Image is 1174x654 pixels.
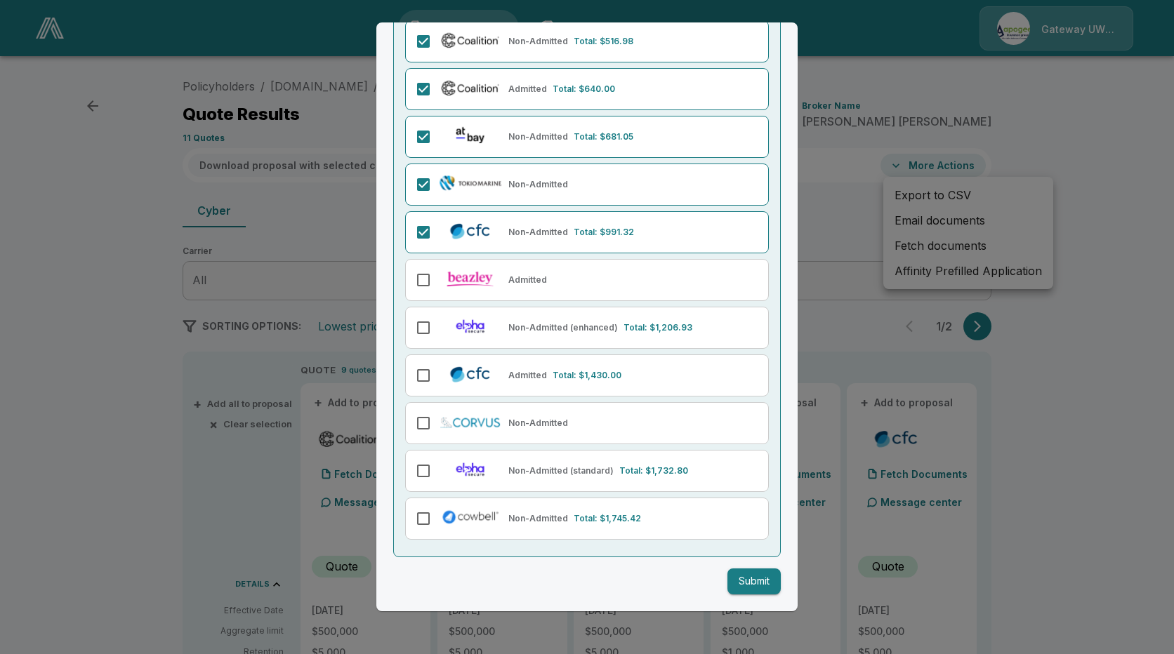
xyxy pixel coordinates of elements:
img: Corvus Cyber (Non-Admitted) [438,412,503,432]
p: Total: $640.00 [553,83,615,95]
p: Non-Admitted [508,178,568,191]
p: Non-Admitted [508,417,568,429]
img: CFC (Admitted) [438,364,503,384]
p: Total: $1,732.80 [619,465,688,477]
div: Elpha (Non-Admitted) StandardNon-Admitted (standard)Total: $1,732.80 [405,450,769,492]
img: Cowbell (Non-Admitted) [438,507,503,527]
p: Non-Admitted [508,226,568,239]
img: Coalition (Non-Admitted) [438,30,503,50]
p: Admitted [508,369,547,382]
p: Total: $991.32 [574,226,634,239]
div: Tokio Marine TMHCC (Non-Admitted)Non-Admitted [405,163,769,206]
div: Corvus Cyber (Non-Admitted)Non-Admitted [405,402,769,444]
div: Elpha (Non-Admitted) EnhancedNon-Admitted (enhanced)Total: $1,206.93 [405,307,769,349]
button: Submit [727,568,781,594]
p: Non-Admitted (standard) [508,465,614,477]
img: Coalition (Admitted) [438,78,503,98]
div: Coalition (Admitted)AdmittedTotal: $640.00 [405,68,769,110]
img: Beazley (Admitted & Non-Admitted) [438,269,503,288]
div: Cowbell (Non-Admitted)Non-AdmittedTotal: $1,745.42 [405,498,769,540]
p: Admitted [508,83,547,95]
img: CFC Cyber (Non-Admitted) [438,221,503,241]
div: Coalition (Non-Admitted)Non-AdmittedTotal: $516.98 [405,20,769,62]
p: Non-Admitted [508,512,568,525]
div: CFC Cyber (Non-Admitted)Non-AdmittedTotal: $991.32 [405,211,769,253]
p: Admitted [508,274,547,286]
p: Non-Admitted [508,35,568,48]
div: CFC (Admitted)AdmittedTotal: $1,430.00 [405,354,769,396]
p: Non-Admitted [508,131,568,143]
p: Total: $681.05 [574,131,633,143]
p: Non-Admitted (enhanced) [508,321,618,334]
img: Tokio Marine TMHCC (Non-Admitted) [438,173,503,193]
img: Elpha (Non-Admitted) Enhanced [438,316,503,336]
img: Elpha (Non-Admitted) Standard [438,460,503,479]
div: At-Bay (Non-Admitted)Non-AdmittedTotal: $681.05 [405,116,769,158]
div: Beazley (Admitted & Non-Admitted)Admitted [405,259,769,301]
p: Total: $1,745.42 [574,512,641,525]
p: Total: $516.98 [574,35,633,48]
p: Total: $1,430.00 [553,369,621,382]
img: At-Bay (Non-Admitted) [438,126,503,145]
p: Total: $1,206.93 [624,321,692,334]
